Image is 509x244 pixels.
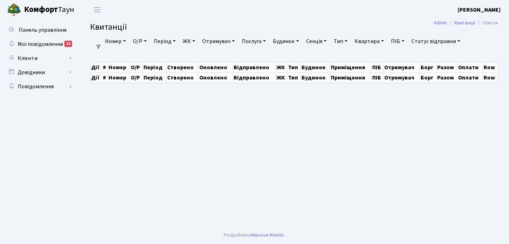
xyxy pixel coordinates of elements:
[108,62,130,72] th: Номер
[423,16,509,30] nav: breadcrumb
[239,35,269,47] a: Послуга
[371,72,383,83] th: ПІБ
[420,62,436,72] th: Борг
[483,62,498,72] th: Row
[24,4,74,16] span: Таун
[454,19,475,26] a: Квитанції
[436,72,457,83] th: Разом
[287,62,300,72] th: Тип
[142,62,166,72] th: Період
[166,72,198,83] th: Створено
[384,62,420,72] th: Отримувач
[388,35,407,47] a: ПІБ
[4,65,74,79] a: Довідники
[270,35,302,47] a: Будинок
[303,35,329,47] a: Секція
[24,4,58,15] b: Комфорт
[88,4,106,16] button: Переключити навігацію
[483,72,498,83] th: Row
[251,231,284,239] a: Massive Kinetic
[151,35,179,47] a: Період
[180,35,198,47] a: ЖК
[436,62,457,72] th: Разом
[409,35,463,47] a: Статус відправки
[457,72,483,83] th: Оплати
[64,41,72,47] div: 12
[331,35,350,47] a: Тип
[4,79,74,94] a: Повідомлення
[108,72,130,83] th: Номер
[4,51,74,65] a: Клієнти
[142,72,166,83] th: Період
[199,72,233,83] th: Оновлено
[166,62,198,72] th: Створено
[352,35,387,47] a: Квартира
[199,35,238,47] a: Отримувач
[224,231,285,239] div: Розроблено .
[102,35,129,47] a: Номер
[330,62,371,72] th: Приміщення
[458,6,501,14] a: [PERSON_NAME]
[90,62,102,72] th: Дії
[19,26,66,34] span: Панель управління
[275,72,287,83] th: ЖК
[90,72,102,83] th: Дії
[102,72,108,83] th: #
[475,19,498,27] li: Список
[300,72,330,83] th: Будинок
[7,3,21,17] img: logo.png
[199,62,233,72] th: Оновлено
[457,62,483,72] th: Оплати
[275,62,287,72] th: ЖК
[330,72,371,83] th: Приміщення
[233,62,275,72] th: Відправлено
[18,40,63,48] span: Мої повідомлення
[384,72,420,83] th: Отримувач
[233,72,275,83] th: Відправлено
[300,62,330,72] th: Будинок
[130,35,150,47] a: О/Р
[102,62,108,72] th: #
[4,37,74,51] a: Мої повідомлення12
[130,72,142,83] th: О/Р
[130,62,142,72] th: О/Р
[371,62,383,72] th: ПІБ
[420,72,436,83] th: Борг
[287,72,300,83] th: Тип
[434,19,447,26] a: Admin
[4,23,74,37] a: Панель управління
[90,21,127,33] span: Квитанції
